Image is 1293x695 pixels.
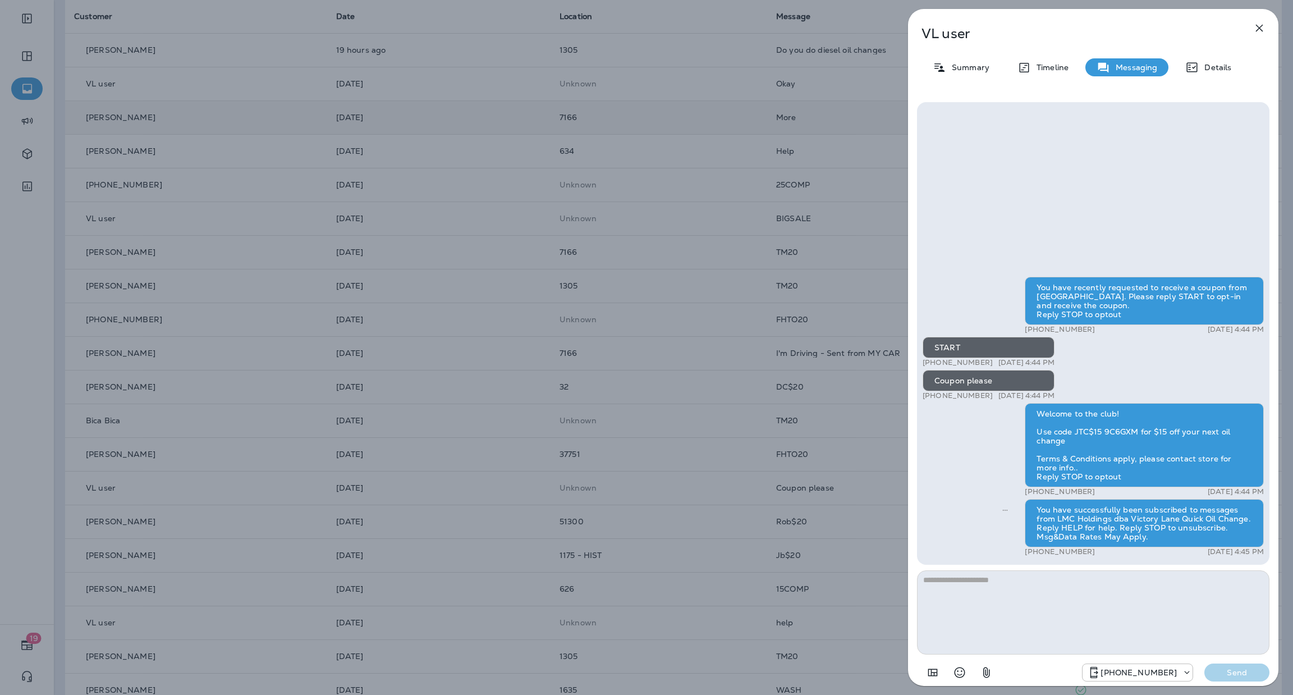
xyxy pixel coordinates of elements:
span: Sent [1002,504,1008,514]
p: [PHONE_NUMBER] [923,391,993,400]
p: Timeline [1031,63,1069,72]
p: [DATE] 4:44 PM [1208,325,1264,334]
div: You have successfully been subscribed to messages from LMC Holdings dba Victory Lane Quick Oil Ch... [1025,499,1264,547]
div: Welcome to the club! Use code JTC$15 9C6GXM for $15 off your next oil change Terms & Conditions a... [1025,403,1264,487]
p: [PHONE_NUMBER] [1025,547,1095,556]
p: Details [1199,63,1231,72]
p: [PHONE_NUMBER] [1101,668,1177,677]
button: Select an emoji [948,661,971,684]
div: +1 (734) 808-3643 [1083,666,1193,679]
button: Add in a premade template [921,661,944,684]
p: [PHONE_NUMBER] [923,358,993,367]
p: [PHONE_NUMBER] [1025,325,1095,334]
p: Messaging [1110,63,1157,72]
p: [DATE] 4:44 PM [1208,487,1264,496]
div: START [923,337,1054,358]
p: VL user [921,26,1228,42]
p: [DATE] 4:44 PM [998,358,1054,367]
div: You have recently requested to receive a coupon from [GEOGRAPHIC_DATA]. Please reply START to opt... [1025,277,1264,325]
p: Summary [946,63,989,72]
div: Coupon please [923,370,1054,391]
p: [PHONE_NUMBER] [1025,487,1095,496]
p: [DATE] 4:45 PM [1208,547,1264,556]
p: [DATE] 4:44 PM [998,391,1054,400]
